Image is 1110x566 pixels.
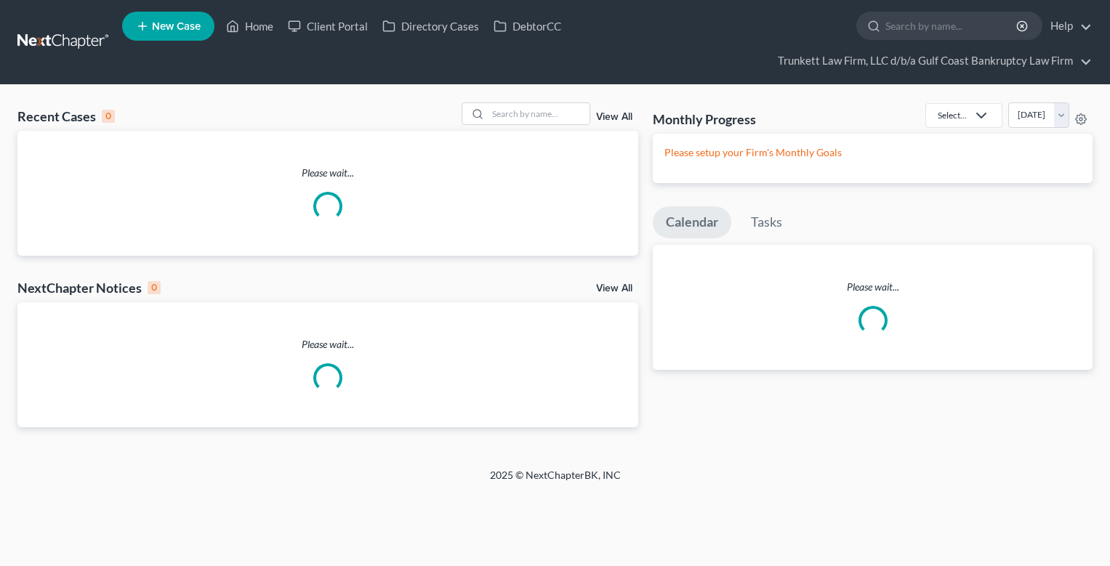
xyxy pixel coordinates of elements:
a: Trunkett Law Firm, LLC d/b/a Gulf Coast Bankruptcy Law Firm [771,48,1092,74]
p: Please wait... [653,280,1093,294]
a: Home [219,13,281,39]
a: Tasks [738,206,795,238]
div: Select... [938,109,967,121]
div: Recent Cases [17,108,115,125]
a: DebtorCC [486,13,568,39]
div: 0 [102,110,115,123]
div: NextChapter Notices [17,279,161,296]
p: Please wait... [17,166,638,180]
a: Client Portal [281,13,375,39]
h3: Monthly Progress [653,110,756,128]
span: New Case [152,21,201,32]
div: 2025 © NextChapterBK, INC [141,468,970,494]
p: Please wait... [17,337,638,352]
input: Search by name... [488,103,590,124]
input: Search by name... [885,12,1018,39]
a: View All [596,112,632,122]
a: View All [596,283,632,294]
p: Please setup your Firm's Monthly Goals [664,145,1081,160]
a: Help [1043,13,1092,39]
div: 0 [148,281,161,294]
a: Directory Cases [375,13,486,39]
a: Calendar [653,206,731,238]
